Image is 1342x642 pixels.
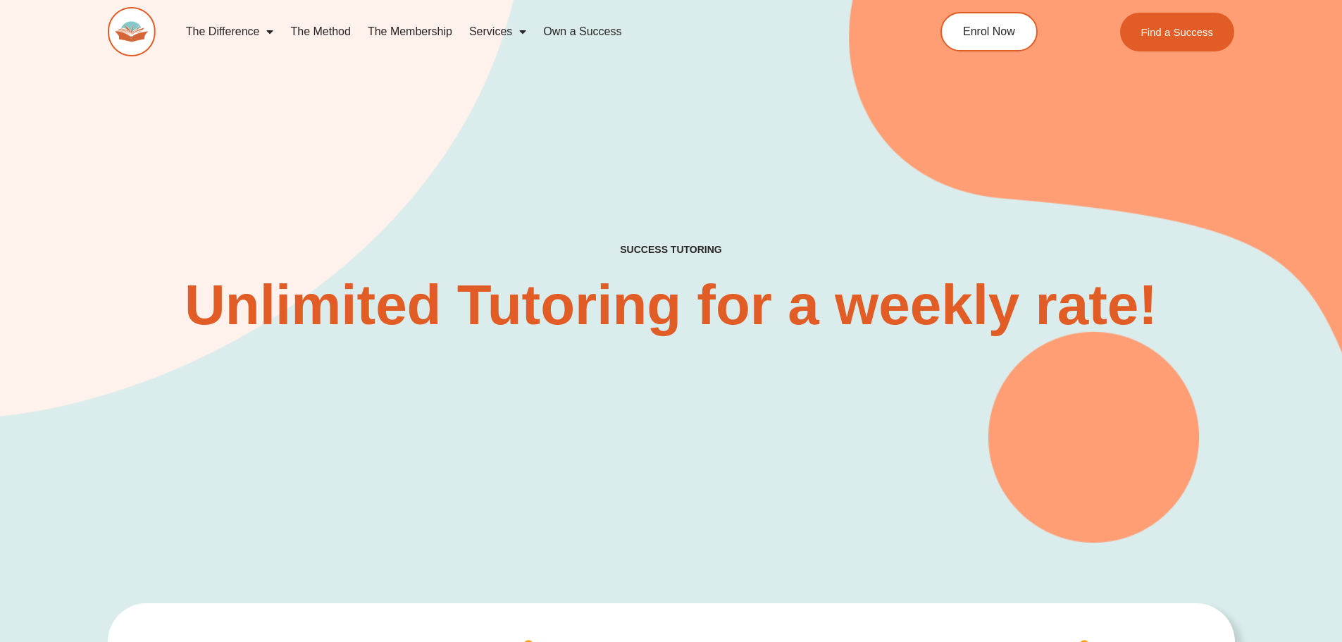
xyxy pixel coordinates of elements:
[359,16,461,48] a: The Membership
[1120,13,1235,51] a: Find a Success
[178,16,282,48] a: The Difference
[461,16,535,48] a: Services
[535,16,630,48] a: Own a Success
[1141,27,1214,37] span: Find a Success
[282,16,359,48] a: The Method
[181,277,1162,333] h2: Unlimited Tutoring for a weekly rate!
[963,26,1015,37] span: Enrol Now
[178,16,876,48] nav: Menu
[504,244,838,256] h4: SUCCESS TUTORING​
[940,12,1038,51] a: Enrol Now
